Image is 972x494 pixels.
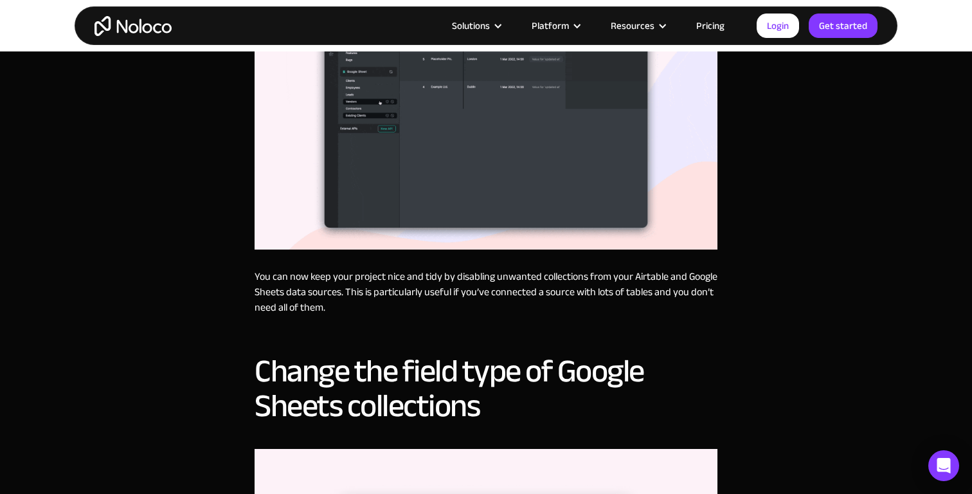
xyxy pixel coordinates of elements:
[680,17,741,34] a: Pricing
[452,17,490,34] div: Solutions
[516,17,595,34] div: Platform
[436,17,516,34] div: Solutions
[611,17,654,34] div: Resources
[757,14,799,38] a: Login
[595,17,680,34] div: Resources
[255,354,717,423] h2: Change the field type of Google Sheets collections
[94,16,172,36] a: home
[928,450,959,481] div: Open Intercom Messenger
[532,17,569,34] div: Platform
[255,269,717,315] p: You can now keep your project nice and tidy by disabling unwanted collections from your Airtable ...
[809,14,878,38] a: Get started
